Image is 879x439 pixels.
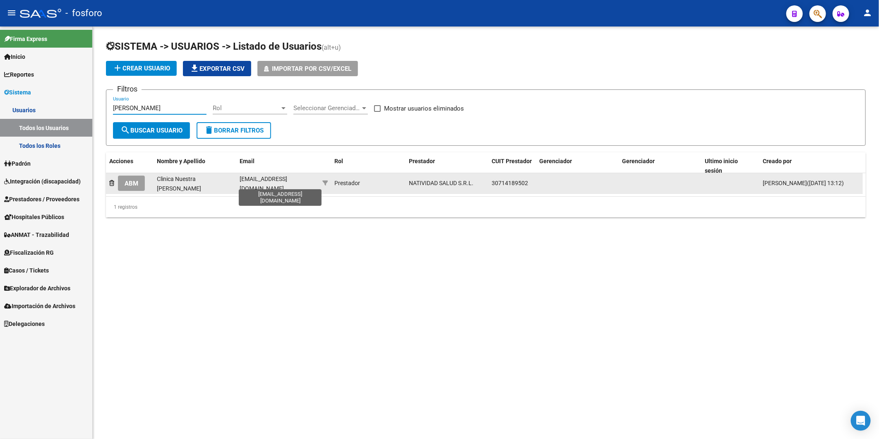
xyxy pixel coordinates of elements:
span: Crear Usuario [113,65,170,72]
span: Delegaciones [4,319,45,328]
span: Borrar Filtros [204,127,264,134]
span: ABM [125,180,138,187]
mat-icon: search [120,125,130,135]
span: - fosforo [65,4,102,22]
datatable-header-cell: Gerenciador [619,152,701,180]
span: ANMAT - Trazabilidad [4,230,69,239]
h3: Filtros [113,83,142,95]
span: Rol [213,104,280,112]
span: Sistema [4,88,31,97]
span: Prestadores / Proveedores [4,195,79,204]
div: Open Intercom Messenger [851,411,871,431]
span: Rol [334,158,343,164]
span: Prestador [409,158,435,164]
span: Inicio [4,52,25,61]
mat-icon: person [862,8,872,18]
span: Integración (discapacidad) [4,177,81,186]
span: Nombre y Apellido [157,158,205,164]
span: Buscar Usuario [120,127,183,134]
span: Reportes [4,70,34,79]
span: Importar por CSV/Excel [272,65,351,72]
datatable-header-cell: Rol [331,152,406,180]
div: 1 registros [106,197,866,217]
span: Gerenciador [622,158,655,164]
span: Clinica Nuestra [PERSON_NAME] [157,176,201,192]
datatable-header-cell: Creado por [759,152,863,180]
datatable-header-cell: Nombre y Apellido [154,152,236,180]
span: Casos / Tickets [4,266,49,275]
datatable-header-cell: Ultimo inicio sesión [701,152,759,180]
span: Explorador de Archivos [4,284,70,293]
span: Gerenciador [539,158,572,164]
span: [PERSON_NAME] [763,180,807,186]
span: Hospitales Públicos [4,212,64,222]
mat-icon: file_download [190,63,199,73]
button: Exportar CSV [183,61,251,76]
span: (alt+u) [322,43,341,51]
datatable-header-cell: Gerenciador [536,152,619,180]
button: Borrar Filtros [197,122,271,139]
span: Firma Express [4,34,47,43]
span: NATIVIDAD SALUD S.R.L. [409,180,473,186]
span: CUIT Prestador [492,158,532,164]
mat-icon: menu [7,8,17,18]
div: Prestador [334,178,360,188]
button: Crear Usuario [106,61,177,76]
span: [EMAIL_ADDRESS][DOMAIN_NAME] [240,176,287,192]
span: Seleccionar Gerenciador [293,104,360,112]
span: Email [240,158,255,164]
mat-icon: add [113,63,122,73]
button: Importar por CSV/Excel [257,61,358,76]
button: Buscar Usuario [113,122,190,139]
span: ([DATE] 13:12) [807,180,844,186]
span: Fiscalización RG [4,248,54,257]
span: Mostrar usuarios eliminados [384,104,464,113]
span: 30714189502 [492,180,528,186]
span: Exportar CSV [190,65,245,72]
mat-icon: delete [204,125,214,135]
span: Importación de Archivos [4,302,75,311]
span: Creado por [763,158,792,164]
datatable-header-cell: CUIT Prestador [488,152,536,180]
datatable-header-cell: Email [236,152,319,180]
span: Padrón [4,159,31,168]
span: Ultimo inicio sesión [705,158,738,174]
span: SISTEMA -> USUARIOS -> Listado de Usuarios [106,41,322,52]
span: Acciones [109,158,133,164]
datatable-header-cell: Prestador [406,152,488,180]
button: ABM [118,176,145,191]
datatable-header-cell: Acciones [106,152,154,180]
